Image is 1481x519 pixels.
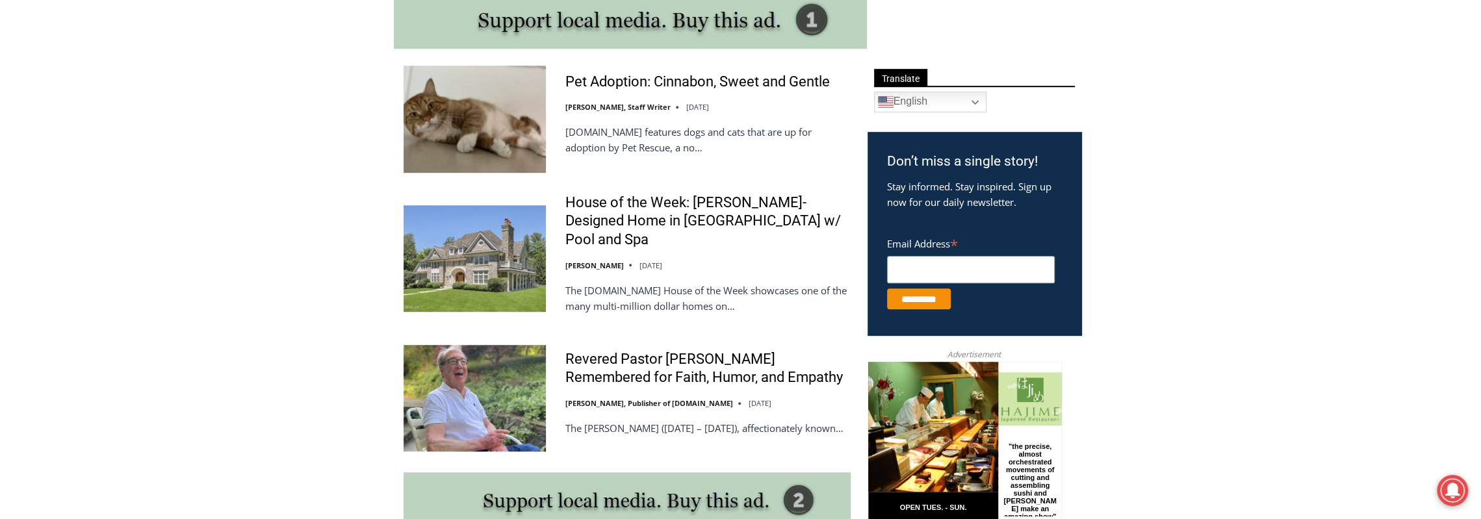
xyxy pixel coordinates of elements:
a: Revered Pastor [PERSON_NAME] Remembered for Faith, Humor, and Empathy [565,350,851,387]
div: "the precise, almost orchestrated movements of cutting and assembling sushi and [PERSON_NAME] mak... [134,81,191,155]
span: Advertisement [934,348,1014,361]
a: [PERSON_NAME], Staff Writer [565,102,671,112]
span: Open Tues. - Sun. [PHONE_NUMBER] [4,134,127,183]
a: Intern @ [DOMAIN_NAME] [313,126,630,162]
img: en [878,94,894,110]
img: House of the Week: Rich Granoff-Designed Home in Greenwich w/ Pool and Spa [404,205,546,312]
div: "[PERSON_NAME] and I covered the [DATE] Parade, which was a really eye opening experience as I ha... [328,1,614,126]
img: Revered Pastor Donald Poole Jr. Remembered for Faith, Humor, and Empathy [404,345,546,451]
a: Open Tues. - Sun. [PHONE_NUMBER] [1,131,131,162]
img: Pet Adoption: Cinnabon, Sweet and Gentle [404,66,546,172]
p: [DOMAIN_NAME] features dogs and cats that are up for adoption by Pet Rescue, a no… [565,124,851,155]
span: Intern @ [DOMAIN_NAME] [340,129,602,158]
label: Email Address [887,231,1055,254]
span: Translate [874,69,927,86]
time: [DATE] [639,260,662,270]
time: [DATE] [686,102,709,112]
time: [DATE] [749,398,771,408]
a: [PERSON_NAME], Publisher of [DOMAIN_NAME] [565,398,733,408]
h3: Don’t miss a single story! [887,151,1062,172]
a: House of the Week: [PERSON_NAME]-Designed Home in [GEOGRAPHIC_DATA] w/ Pool and Spa [565,194,851,249]
p: The [DOMAIN_NAME] House of the Week showcases one of the many multi-million dollar homes on… [565,283,851,314]
a: [PERSON_NAME] [565,260,624,270]
p: The [PERSON_NAME] ([DATE] – [DATE]), affectionately known… [565,420,851,436]
p: Stay informed. Stay inspired. Sign up now for our daily newsletter. [887,179,1062,210]
a: English [874,92,986,112]
a: Pet Adoption: Cinnabon, Sweet and Gentle [565,73,830,92]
